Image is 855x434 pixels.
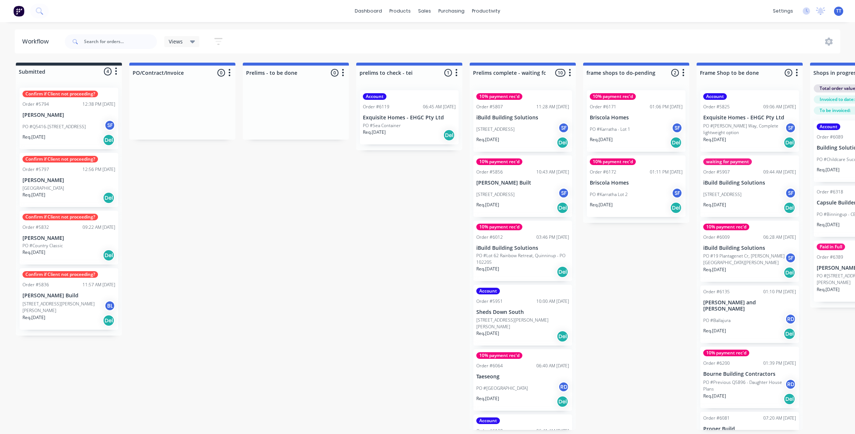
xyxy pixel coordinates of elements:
[476,417,500,424] div: Account
[590,115,683,121] p: Briscola Homes
[590,136,613,143] p: Req. [DATE]
[817,189,843,195] div: Order #6318
[590,126,630,133] p: PO #Karratha - Lot 1
[558,381,569,392] div: RD
[103,134,115,146] div: Del
[817,244,845,250] div: Paid in Full
[590,104,616,110] div: Order #6171
[703,158,752,165] div: waiting for payment
[22,314,45,321] p: Req. [DATE]
[473,155,572,217] div: 10% payment rec'dOrder #585610:43 AM [DATE][PERSON_NAME] Built[STREET_ADDRESS]SFReq.[DATE]Del
[22,249,45,256] p: Req. [DATE]
[703,288,730,295] div: Order #6135
[650,104,683,110] div: 01:06 PM [DATE]
[703,93,727,100] div: Account
[784,267,795,279] div: Del
[363,93,386,100] div: Account
[703,415,730,421] div: Order #6081
[763,169,796,175] div: 09:44 AM [DATE]
[785,188,796,199] div: SF
[476,191,515,198] p: [STREET_ADDRESS]
[703,202,726,208] p: Req. [DATE]
[784,393,795,405] div: Del
[22,214,98,220] div: Confirm if Client not proceeding?
[536,298,569,305] div: 10:00 AM [DATE]
[700,347,799,408] div: 10% payment rec'dOrder #620001:39 PM [DATE]Bourne Building ContractorsPO #Previous Q5896 - Daught...
[476,126,515,133] p: [STREET_ADDRESS]
[703,379,785,392] p: PO #Previous Q5896 - Daughter House Plans
[476,169,503,175] div: Order #5856
[536,363,569,369] div: 06:40 AM [DATE]
[360,90,459,144] div: AccountOrder #611906:45 AM [DATE]Exquisite Homes - EHGC Pty LtdPO #Sea ContainerReq.[DATE]Del
[703,169,730,175] div: Order #5907
[476,395,499,402] p: Req. [DATE]
[104,300,115,311] div: BL
[169,38,183,45] span: Views
[817,167,840,173] p: Req. [DATE]
[22,301,104,314] p: [STREET_ADDRESS][PERSON_NAME][PERSON_NAME]
[590,180,683,186] p: Briscola Homes
[703,393,726,399] p: Req. [DATE]
[587,155,686,217] div: 10% payment rec'dOrder #617201:11 PM [DATE]Briscola HomesPO #Karratha Lot 2SFReq.[DATE]Del
[83,101,115,108] div: 12:38 PM [DATE]
[784,137,795,148] div: Del
[590,202,613,208] p: Req. [DATE]
[670,202,682,214] div: Del
[103,315,115,326] div: Del
[590,191,628,198] p: PO #Karratha Lot 2
[784,202,795,214] div: Del
[703,180,796,186] p: iBuild Building Solutions
[22,166,49,173] div: Order #5797
[22,192,45,198] p: Req. [DATE]
[703,191,742,198] p: [STREET_ADDRESS]
[363,115,456,121] p: Exquisite Homes - EHGC Pty Ltd
[84,34,157,49] input: Search for orders...
[103,192,115,204] div: Del
[83,224,115,231] div: 09:22 AM [DATE]
[476,288,500,294] div: Account
[476,93,522,100] div: 10% payment rec'd
[22,112,115,118] p: [PERSON_NAME]
[22,101,49,108] div: Order #5794
[83,166,115,173] div: 12:56 PM [DATE]
[476,158,522,165] div: 10% payment rec'd
[817,221,840,228] p: Req. [DATE]
[703,123,785,136] p: PO #[PERSON_NAME] Way, Complete lightweight option
[558,122,569,133] div: SF
[817,286,840,293] p: Req. [DATE]
[476,385,528,392] p: PO #[GEOGRAPHIC_DATA]
[476,224,522,230] div: 10% payment rec'd
[104,120,115,131] div: SF
[703,136,726,143] p: Req. [DATE]
[763,360,796,367] div: 01:39 PM [DATE]
[785,379,796,390] div: RD
[435,6,468,17] div: purchasing
[20,211,118,265] div: Confirm if Client not proceeding?Order #583209:22 AM [DATE][PERSON_NAME]PO #Country ClassicReq.[D...
[700,286,799,343] div: Order #613501:10 PM [DATE][PERSON_NAME] and [PERSON_NAME]PO #BallajuraRDReq.[DATE]Del
[817,123,840,130] div: Account
[700,155,799,217] div: waiting for paymentOrder #590709:44 AM [DATE]iBuild Building Solutions[STREET_ADDRESS]SFReq.[DATE...
[769,6,797,17] div: settings
[22,281,49,288] div: Order #5836
[587,90,686,152] div: 10% payment rec'dOrder #617101:06 PM [DATE]Briscola HomesPO #Karratha - Lot 1SFReq.[DATE]Del
[22,242,63,249] p: PO #Country Classic
[703,245,796,251] p: iBuild Building Solutions
[476,245,569,251] p: iBuild Building Solutions
[351,6,386,17] a: dashboard
[476,252,569,266] p: PO #Lot 62 Rainbow Retreat, Quinninup - PO 102205
[672,122,683,133] div: SF
[763,234,796,241] div: 06:28 AM [DATE]
[703,224,749,230] div: 10% payment rec'd
[476,309,569,315] p: Sheds Down South
[703,104,730,110] div: Order #5825
[20,268,118,330] div: Confirm if Client not proceeding?Order #583611:57 AM [DATE][PERSON_NAME] Build[STREET_ADDRESS][PE...
[22,185,64,192] p: [GEOGRAPHIC_DATA]
[13,6,24,17] img: Factory
[22,156,98,162] div: Confirm if Client not proceeding?
[703,360,730,367] div: Order #6200
[22,224,49,231] div: Order #5832
[423,104,456,110] div: 06:45 AM [DATE]
[536,104,569,110] div: 11:28 AM [DATE]
[476,104,503,110] div: Order #5807
[22,123,86,130] p: PO #Q5416-[STREET_ADDRESS]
